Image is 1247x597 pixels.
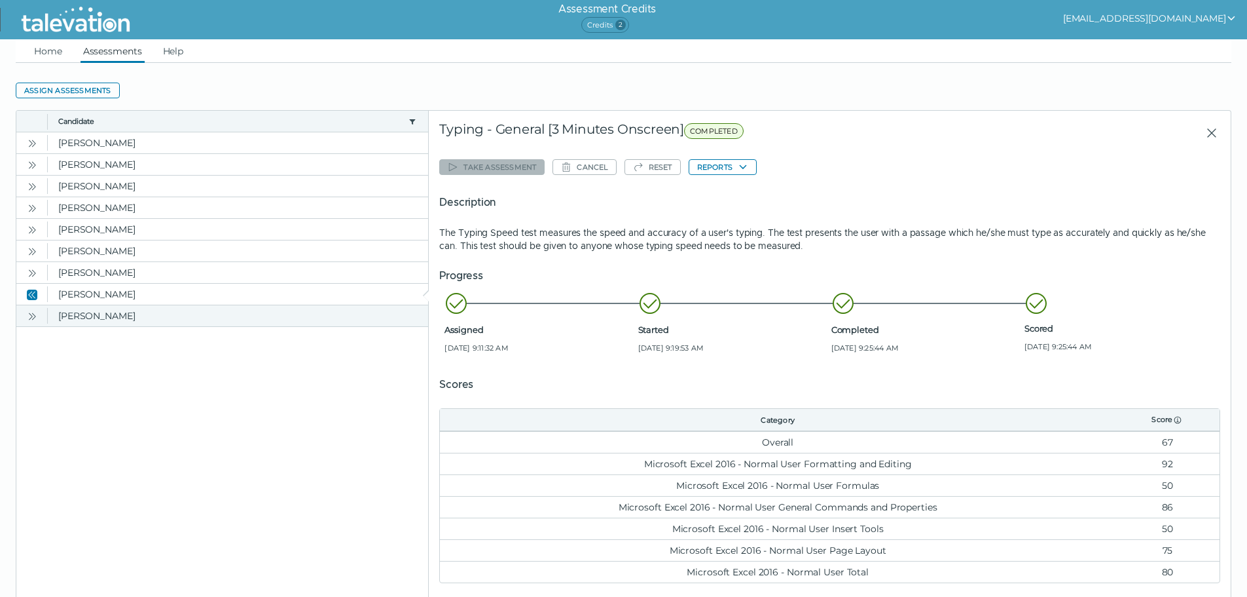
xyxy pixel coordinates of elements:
button: Open [24,243,40,259]
th: Category [440,409,1115,431]
button: Open [24,178,40,194]
button: Open [24,135,40,151]
a: Assessments [81,39,145,63]
button: Take assessment [439,159,545,175]
td: 75 [1115,539,1220,561]
button: Candidate [58,116,403,126]
p: The Typing Speed test measures the speed and accuracy of a user's typing. The test presents the u... [439,226,1220,252]
span: Started [638,324,826,335]
span: 2 [615,20,626,30]
div: Typing - General [3 Minutes Onscreen] [439,121,972,145]
cds-icon: Open [27,246,37,257]
clr-dg-cell: [PERSON_NAME] [48,154,428,175]
button: Open [24,157,40,172]
clr-dg-cell: [PERSON_NAME] [48,241,428,261]
td: Microsoft Excel 2016 - Normal User General Commands and Properties [440,496,1115,518]
td: Microsoft Excel 2016 - Normal User Insert Tools [440,518,1115,539]
h5: Scores [439,377,1220,393]
a: Home [31,39,65,63]
h5: Description [439,195,1220,210]
img: Talevation_Logo_Transparent_white.png [16,3,136,36]
cds-icon: Open [27,225,37,235]
span: Completed [831,324,1019,335]
span: [DATE] 9:25:44 AM [1024,341,1212,352]
button: Close [1195,121,1220,145]
th: Score [1115,409,1220,431]
td: Microsoft Excel 2016 - Normal User Formulas [440,474,1115,496]
cds-icon: Open [27,182,37,192]
cds-icon: Open [27,203,37,214]
td: 50 [1115,518,1220,539]
td: Overall [440,431,1115,453]
h5: Progress [439,268,1220,284]
clr-dg-cell: [PERSON_NAME] [48,284,428,305]
cds-icon: Open [27,268,37,279]
button: Open [24,265,40,280]
td: 80 [1115,561,1220,583]
button: show user actions [1063,10,1237,26]
span: Credits [581,17,629,33]
span: [DATE] 9:11:32 AM [444,343,632,353]
a: Help [160,39,187,63]
clr-dg-cell: [PERSON_NAME] [48,132,428,153]
h6: Assessment Credits [558,1,656,17]
clr-dg-cell: [PERSON_NAME] [48,305,428,326]
span: [DATE] 9:25:44 AM [831,343,1019,353]
clr-dg-cell: [PERSON_NAME] [48,176,428,197]
td: 50 [1115,474,1220,496]
button: Open [24,221,40,237]
cds-icon: Close [27,290,37,300]
clr-dg-cell: [PERSON_NAME] [48,219,428,240]
clr-dg-cell: [PERSON_NAME] [48,262,428,283]
cds-icon: Open [27,311,37,322]
clr-dg-cell: [PERSON_NAME] [48,197,428,218]
button: Open [24,308,40,324]
span: Scored [1024,323,1212,334]
button: Close [24,286,40,302]
td: 67 [1115,431,1220,453]
td: Microsoft Excel 2016 - Normal User Page Layout [440,539,1115,561]
span: Assigned [444,324,632,335]
td: Microsoft Excel 2016 - Normal User Total [440,561,1115,583]
span: [DATE] 9:19:53 AM [638,343,826,353]
td: 86 [1115,496,1220,518]
td: Microsoft Excel 2016 - Normal User Formatting and Editing [440,453,1115,474]
span: COMPLETED [684,123,744,139]
cds-icon: Open [27,138,37,149]
button: candidate filter [407,116,418,126]
button: Cancel [552,159,616,175]
cds-icon: Open [27,160,37,170]
button: Reports [689,159,757,175]
button: Reset [624,159,681,175]
td: 92 [1115,453,1220,474]
button: Assign assessments [16,83,120,98]
button: Open [24,200,40,216]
